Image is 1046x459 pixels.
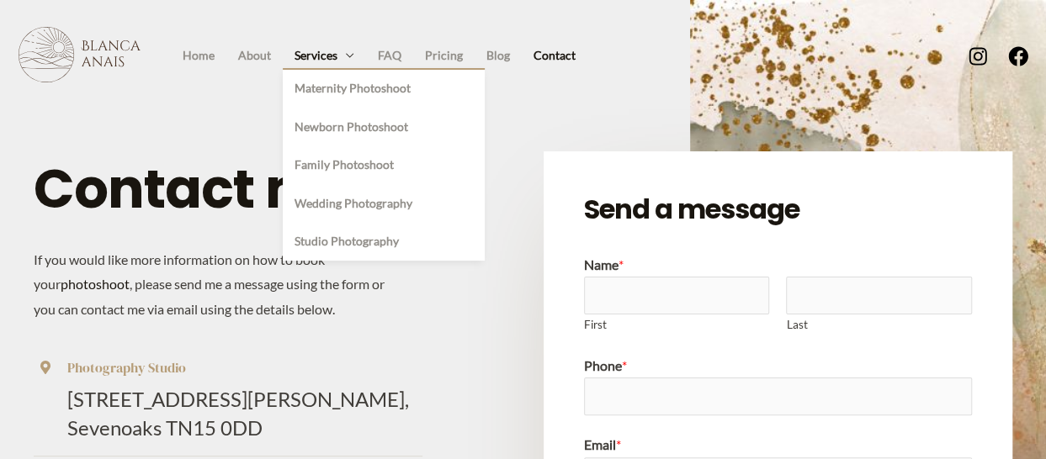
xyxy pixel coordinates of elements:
label: First [584,314,770,335]
a: FAQ [366,43,413,68]
a: Contact [522,43,587,68]
p: If you would like more information on how to book your , please send me a message using the form ... [34,247,402,322]
a: Facebook [1008,46,1028,66]
h1: Contact me [34,151,422,227]
span: Photography Studio [67,358,186,377]
a: Studio Photography [283,222,485,260]
label: Phone [584,353,973,378]
label: Email [584,432,973,457]
a: Newborn Photoshoot [283,108,485,145]
a: photoshoot [61,276,130,292]
a: Family Photoshoot [283,146,485,184]
a: Services [283,43,366,68]
a: Pricing [413,43,475,68]
p: [STREET_ADDRESS][PERSON_NAME], Sevenoaks TN15 0DD [67,385,422,441]
label: Name [584,252,973,277]
a: Blog [475,43,522,68]
label: Last [786,314,972,335]
img: Blanca Anais Photography [19,27,141,82]
a: Home [171,43,226,68]
nav: Site Navigation: Primary [171,42,587,68]
h3: Send a message [584,192,973,227]
a: Wedding Photography [283,184,485,222]
a: Instagram [968,46,988,66]
a: Maternity Photoshoot [283,70,485,108]
a: About [226,43,283,68]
